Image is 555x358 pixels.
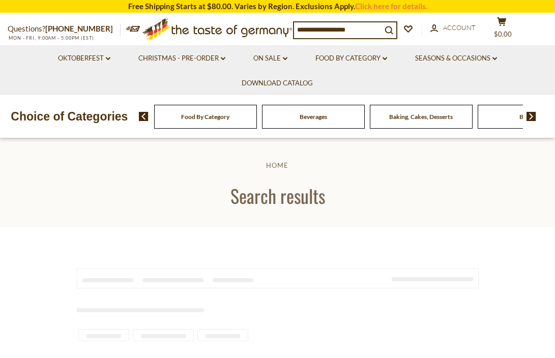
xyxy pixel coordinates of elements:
p: Questions? [8,22,121,36]
span: MON - FRI, 9:00AM - 5:00PM (EST) [8,35,94,41]
a: Seasons & Occasions [415,53,497,64]
span: $0.00 [494,30,512,38]
h1: Search results [32,184,523,207]
span: Account [443,23,476,32]
a: Oktoberfest [58,53,110,64]
a: Food By Category [181,113,229,121]
img: next arrow [527,112,536,121]
a: On Sale [253,53,287,64]
a: Account [430,22,476,34]
a: Beverages [300,113,327,121]
button: $0.00 [486,17,517,42]
a: Food By Category [315,53,387,64]
a: [PHONE_NUMBER] [45,24,113,33]
img: previous arrow [139,112,149,121]
a: Download Catalog [242,78,313,89]
a: Christmas - PRE-ORDER [138,53,225,64]
a: Home [266,161,288,169]
a: Click here for details. [355,2,427,11]
a: Baking, Cakes, Desserts [389,113,453,121]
